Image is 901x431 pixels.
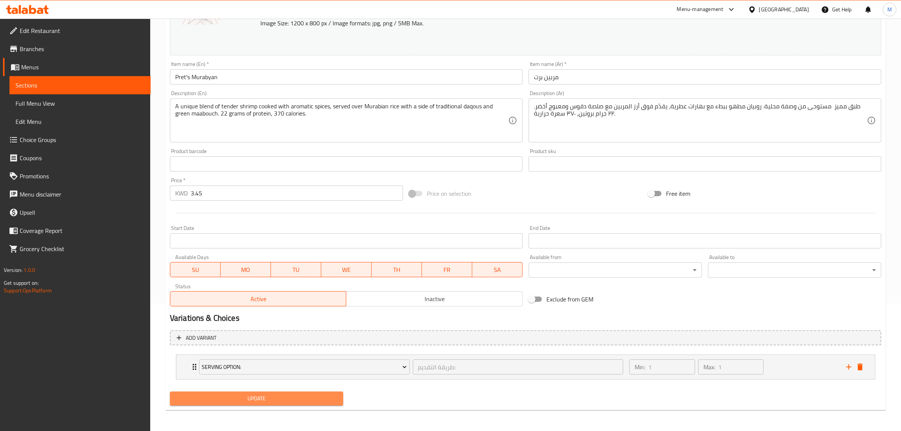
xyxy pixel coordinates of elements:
[4,278,39,288] span: Get support on:
[20,44,145,53] span: Branches
[372,262,422,277] button: TH
[20,135,145,144] span: Choice Groups
[170,312,881,324] h2: Variations & Choices
[176,394,337,403] span: Update
[425,264,469,275] span: FR
[3,203,151,222] a: Upsell
[4,265,22,275] span: Version:
[529,69,881,84] input: Enter name Ar
[422,262,472,277] button: FR
[3,167,151,185] a: Promotions
[202,362,407,372] span: Serving Option:
[176,355,875,379] div: Expand
[759,5,809,14] div: [GEOGRAPHIC_DATA]
[20,190,145,199] span: Menu disclaimer
[221,262,271,277] button: MO
[257,19,773,28] p: Image Size: 1200 x 800 px / Image formats: jpg, png / 5MB Max.
[16,99,145,108] span: Full Menu View
[21,62,145,72] span: Menus
[175,189,188,198] p: KWD
[20,153,145,162] span: Coupons
[173,294,344,305] span: Active
[534,103,867,139] textarea: طبق مميز مستوحى من وصفة محلية. روبيان مطهو ببطء مع بهارات عطرية، يقدّم فوق أرز المربين مع صلصة دق...
[170,262,221,277] button: SU
[349,294,520,305] span: Inactive
[20,208,145,217] span: Upsell
[472,262,523,277] button: SA
[186,333,216,343] span: Add variant
[170,156,523,172] input: Please enter product barcode
[170,291,347,306] button: Active
[175,103,508,139] textarea: A unique blend of tender shrimp cooked with aromatic spices, served over Murabian rice with a sid...
[16,117,145,126] span: Edit Menu
[224,264,268,275] span: MO
[475,264,520,275] span: SA
[23,265,35,275] span: 1.0.0
[170,330,881,346] button: Add variant
[635,362,645,372] p: Min:
[677,5,724,14] div: Menu-management
[16,81,145,90] span: Sections
[708,262,881,278] div: ​
[3,22,151,40] a: Edit Restaurant
[274,264,318,275] span: TU
[666,189,690,198] span: Free item
[529,262,702,278] div: ​
[346,291,523,306] button: Inactive
[9,76,151,94] a: Sections
[170,69,523,84] input: Enter name En
[191,186,403,201] input: Please enter price
[170,351,881,383] li: Expand
[375,264,419,275] span: TH
[529,156,881,172] input: Please enter product sku
[854,361,866,373] button: delete
[3,222,151,240] a: Coverage Report
[3,131,151,149] a: Choice Groups
[427,189,472,198] span: Price on selection
[324,264,369,275] span: WE
[321,262,372,277] button: WE
[20,244,145,253] span: Grocery Checklist
[9,94,151,112] a: Full Menu View
[546,295,593,304] span: Exclude from GEM
[843,361,854,373] button: add
[3,149,151,167] a: Coupons
[4,286,52,295] a: Support.OpsPlatform
[703,362,715,372] p: Max:
[3,58,151,76] a: Menus
[20,226,145,235] span: Coverage Report
[20,172,145,181] span: Promotions
[20,26,145,35] span: Edit Restaurant
[271,262,321,277] button: TU
[3,40,151,58] a: Branches
[170,392,343,406] button: Update
[3,240,151,258] a: Grocery Checklist
[3,185,151,203] a: Menu disclaimer
[9,112,151,131] a: Edit Menu
[173,264,218,275] span: SU
[887,5,892,14] span: M
[199,359,410,375] button: Serving Option:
